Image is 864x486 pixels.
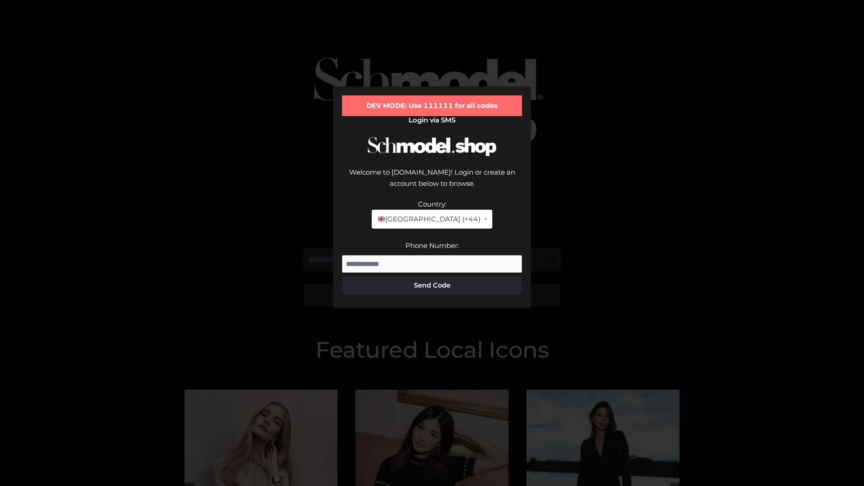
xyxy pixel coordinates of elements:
span: [GEOGRAPHIC_DATA] (+44) [377,213,480,225]
label: Country: [418,200,446,208]
div: Welcome to [DOMAIN_NAME]! Login or create an account below to browse. [342,166,522,198]
label: Phone Number: [405,241,459,250]
img: Schmodel Logo [364,129,499,164]
div: DEV MODE: Use 111111 for all codes [342,95,522,116]
h2: Login via SMS [342,116,522,124]
img: 🇬🇧 [378,216,385,222]
button: Send Code [342,276,522,294]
